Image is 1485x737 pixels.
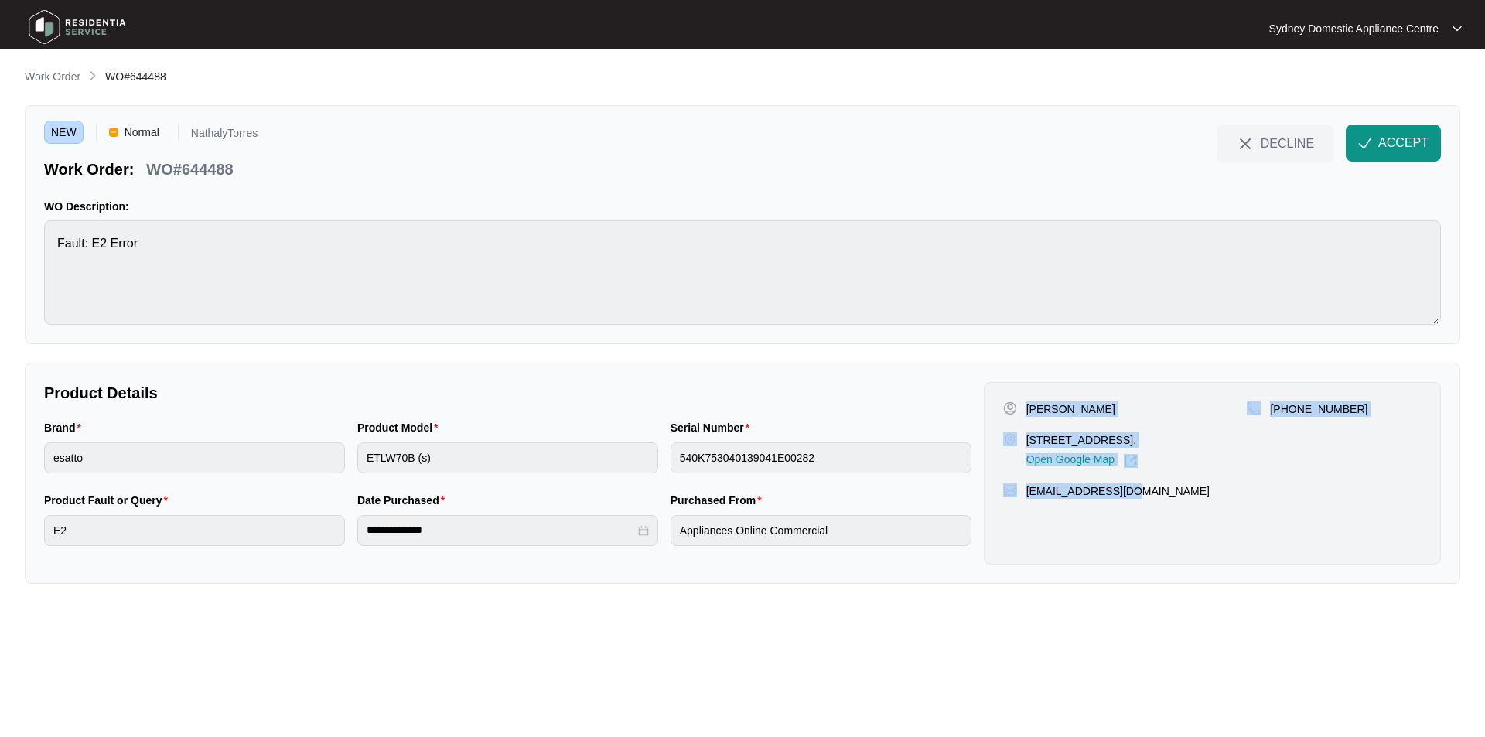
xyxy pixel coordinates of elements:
span: DECLINE [1261,135,1314,152]
img: map-pin [1003,432,1017,446]
p: WO Description: [44,199,1441,214]
a: Open Google Map [1026,454,1138,468]
img: chevron-right [87,70,99,82]
p: WO#644488 [146,159,233,180]
input: Product Model [357,442,658,473]
input: Brand [44,442,345,473]
img: dropdown arrow [1453,25,1462,32]
p: Work Order: [44,159,134,180]
label: Product Fault or Query [44,493,174,508]
p: [STREET_ADDRESS], [1026,432,1138,448]
textarea: Fault: E2 Error [44,220,1441,325]
p: [PERSON_NAME] [1026,401,1115,417]
span: NEW [44,121,84,144]
img: Link-External [1124,454,1138,468]
img: residentia service logo [23,4,131,50]
img: close-Icon [1236,135,1255,153]
img: map-pin [1003,483,1017,497]
img: check-Icon [1358,136,1372,150]
label: Date Purchased [357,493,451,508]
button: close-IconDECLINE [1217,125,1333,162]
p: Product Details [44,382,971,404]
label: Product Model [357,420,445,435]
span: ACCEPT [1378,134,1429,152]
span: WO#644488 [105,70,166,83]
p: Work Order [25,69,80,84]
label: Serial Number [671,420,756,435]
p: [PHONE_NUMBER] [1270,401,1367,417]
button: check-IconACCEPT [1346,125,1441,162]
img: user-pin [1003,401,1017,415]
p: Sydney Domestic Appliance Centre [1269,21,1439,36]
label: Brand [44,420,87,435]
label: Purchased From [671,493,768,508]
p: [EMAIL_ADDRESS][DOMAIN_NAME] [1026,483,1210,499]
p: NathalyTorres [191,128,258,144]
img: map-pin [1247,401,1261,415]
input: Purchased From [671,515,971,546]
input: Date Purchased [367,522,635,538]
span: Normal [118,121,166,144]
input: Product Fault or Query [44,515,345,546]
img: Vercel Logo [109,128,118,137]
input: Serial Number [671,442,971,473]
a: Work Order [22,69,84,86]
